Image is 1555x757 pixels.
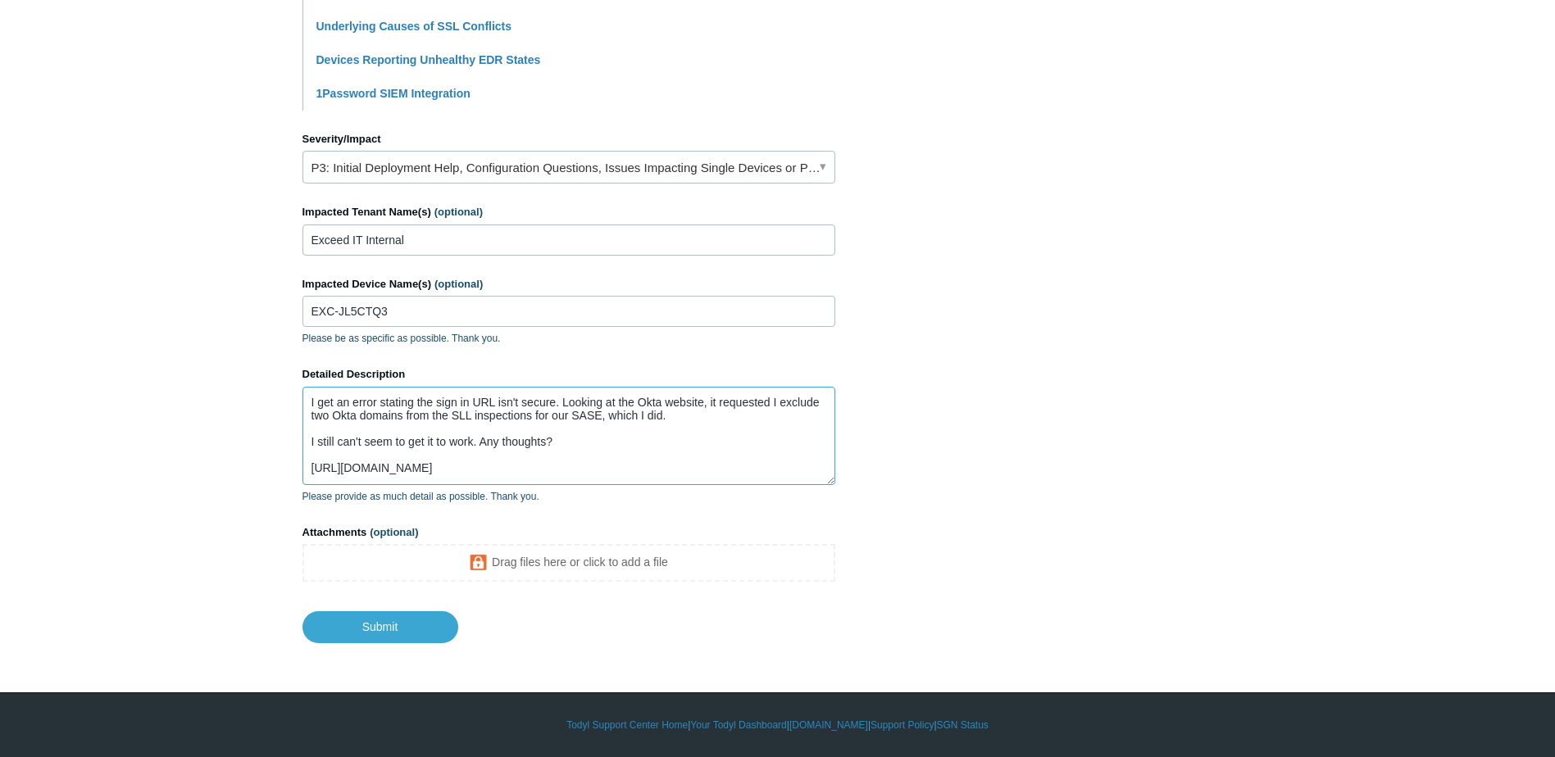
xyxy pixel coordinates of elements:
[316,53,541,66] a: Devices Reporting Unhealthy EDR States
[302,489,835,504] p: Please provide as much detail as possible. Thank you.
[316,87,471,100] a: 1Password SIEM Integration
[302,151,835,184] a: P3: Initial Deployment Help, Configuration Questions, Issues Impacting Single Devices or Past Out...
[316,20,512,33] a: Underlying Causes of SSL Conflicts
[302,131,835,147] label: Severity/Impact
[302,331,835,346] p: Please be as specific as possible. Thank you.
[302,366,835,383] label: Detailed Description
[302,276,835,292] label: Impacted Device Name(s)
[302,611,458,642] input: Submit
[871,718,934,732] a: Support Policy
[789,718,868,732] a: [DOMAIN_NAME]
[302,204,835,220] label: Impacted Tenant Name(s)
[937,718,989,732] a: SGN Status
[566,718,688,732] a: Todyl Support Center Home
[434,278,483,290] span: (optional)
[302,524,835,541] label: Attachments
[302,718,1253,732] div: | | | |
[434,206,483,218] span: (optional)
[690,718,786,732] a: Your Todyl Dashboard
[370,526,418,538] span: (optional)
